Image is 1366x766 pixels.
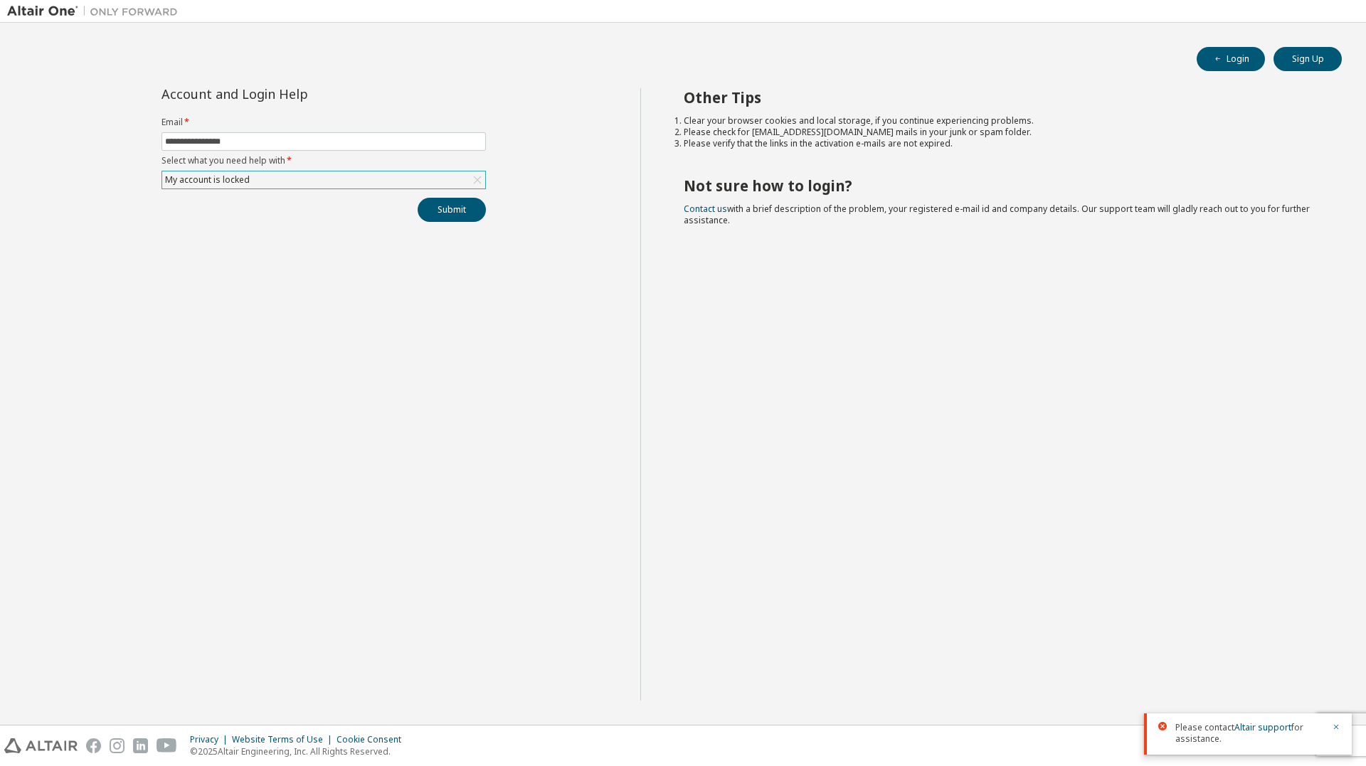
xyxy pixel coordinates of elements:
span: with a brief description of the problem, your registered e-mail id and company details. Our suppo... [684,203,1310,226]
div: Privacy [190,734,232,745]
img: linkedin.svg [133,738,148,753]
label: Select what you need help with [162,155,486,166]
div: Cookie Consent [337,734,410,745]
button: Sign Up [1274,47,1342,71]
li: Please check for [EMAIL_ADDRESS][DOMAIN_NAME] mails in your junk or spam folder. [684,127,1317,138]
img: altair_logo.svg [4,738,78,753]
img: facebook.svg [86,738,101,753]
a: Contact us [684,203,727,215]
img: youtube.svg [157,738,177,753]
div: Account and Login Help [162,88,421,100]
li: Please verify that the links in the activation e-mails are not expired. [684,138,1317,149]
label: Email [162,117,486,128]
h2: Not sure how to login? [684,176,1317,195]
span: Please contact for assistance. [1175,722,1323,745]
button: Login [1197,47,1265,71]
img: instagram.svg [110,738,125,753]
h2: Other Tips [684,88,1317,107]
a: Altair support [1234,721,1291,733]
li: Clear your browser cookies and local storage, if you continue experiencing problems. [684,115,1317,127]
img: Altair One [7,4,185,18]
div: Website Terms of Use [232,734,337,745]
div: My account is locked [163,172,252,188]
button: Submit [418,198,486,222]
p: © 2025 Altair Engineering, Inc. All Rights Reserved. [190,745,410,757]
div: My account is locked [162,171,485,188]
